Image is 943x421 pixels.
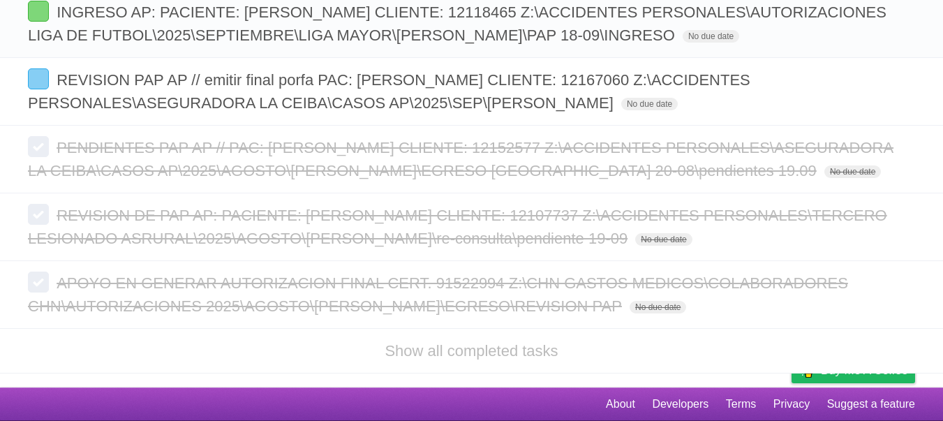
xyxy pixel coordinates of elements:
label: Done [28,68,49,89]
a: Terms [726,391,757,418]
a: Show all completed tasks [385,342,558,360]
span: PENDIENTES PAP AP // PAC: [PERSON_NAME] CLIENTE: 12152577 Z:\ACCIDENTES PERSONALES\ASEGURADORA LA... [28,139,893,179]
span: No due date [630,301,686,313]
span: REVISION DE PAP AP: PACIENTE: [PERSON_NAME] CLIENTE: 12107737 Z:\ACCIDENTES PERSONALES\TERCERO LE... [28,207,887,247]
span: No due date [635,233,692,246]
span: REVISION PAP AP // emitir final porfa PAC: [PERSON_NAME] CLIENTE: 12167060 Z:\ACCIDENTES PERSONAL... [28,71,750,112]
span: No due date [683,30,739,43]
a: Developers [652,391,708,418]
label: Done [28,1,49,22]
span: No due date [824,165,881,178]
a: Suggest a feature [827,391,915,418]
span: Buy me a coffee [821,358,908,383]
a: About [606,391,635,418]
a: Privacy [773,391,810,418]
label: Done [28,136,49,157]
span: INGRESO AP: PACIENTE: [PERSON_NAME] CLIENTE: 12118465 Z:\ACCIDENTES PERSONALES\AUTORIZACIONES LIG... [28,3,886,44]
span: APOYO EN GENERAR AUTORIZACION FINAL CERT. 91522994 Z:\CHN GASTOS MEDICOS\COLABORADORES CHN\AUTORI... [28,274,848,315]
span: No due date [621,98,678,110]
label: Done [28,204,49,225]
label: Done [28,272,49,293]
